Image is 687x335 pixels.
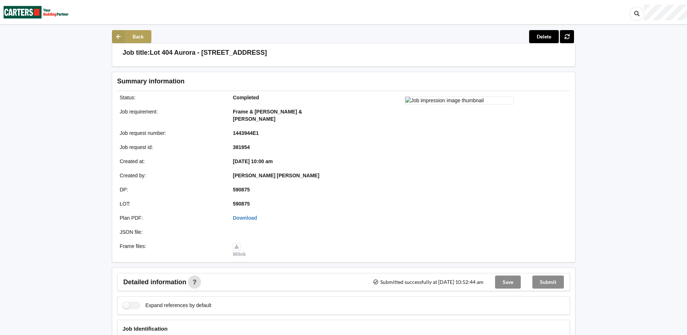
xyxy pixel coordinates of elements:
[115,186,228,193] div: DP :
[373,280,483,285] span: Submitted successfully at [DATE] 10:52:44 am
[405,96,514,104] img: Job impression image thumbnail
[123,325,565,332] h4: Job Identification
[115,94,228,101] div: Status :
[150,49,267,57] h3: Lot 404 Aurora - [STREET_ADDRESS]
[123,49,150,57] h3: Job title:
[115,172,228,179] div: Created by :
[115,200,228,207] div: LOT :
[115,228,228,236] div: JSON file :
[233,144,250,150] b: 381954
[115,144,228,151] div: Job request id :
[117,77,454,86] h3: Summary information
[233,201,250,207] b: 590875
[115,108,228,123] div: Job requirement :
[123,302,211,309] label: Expand references by default
[233,215,257,221] a: Download
[233,187,250,193] b: 590875
[4,0,69,24] img: Carters
[233,109,302,122] b: Frame & [PERSON_NAME] & [PERSON_NAME]
[123,279,187,285] span: Detailed information
[115,129,228,137] div: Job request number :
[644,5,687,20] div: User Profile
[233,243,246,257] a: Mitek
[233,173,319,178] b: [PERSON_NAME] [PERSON_NAME]
[233,158,273,164] b: [DATE] 10:00 am
[233,95,259,100] b: Completed
[233,130,259,136] b: 1443944E1
[529,30,559,43] button: Delete
[115,158,228,165] div: Created at :
[115,243,228,258] div: Frame files :
[112,30,151,43] button: Back
[115,214,228,222] div: Plan PDF :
